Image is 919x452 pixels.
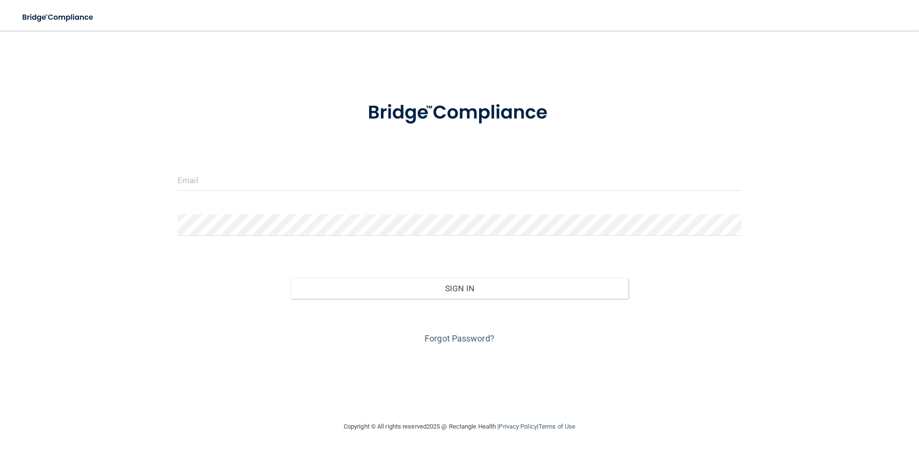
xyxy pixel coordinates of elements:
[291,278,629,299] button: Sign In
[14,8,102,27] img: bridge_compliance_login_screen.278c3ca4.svg
[499,423,537,430] a: Privacy Policy
[285,411,634,442] div: Copyright © All rights reserved 2025 @ Rectangle Health | |
[348,88,571,138] img: bridge_compliance_login_screen.278c3ca4.svg
[178,169,741,191] input: Email
[538,423,575,430] a: Terms of Use
[425,333,494,343] a: Forgot Password?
